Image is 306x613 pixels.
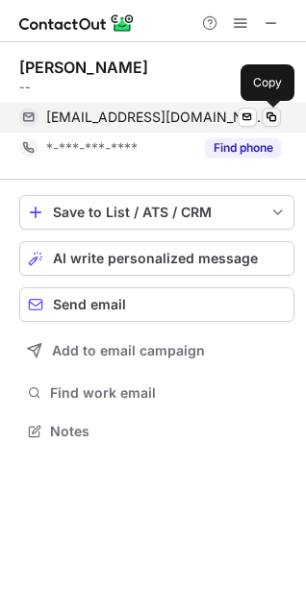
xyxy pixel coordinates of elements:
span: Send email [53,297,126,312]
div: [PERSON_NAME] [19,58,148,77]
img: ContactOut v5.3.10 [19,12,135,35]
button: Send email [19,287,294,322]
span: [EMAIL_ADDRESS][DOMAIN_NAME] [46,109,267,126]
div: -- [19,79,294,96]
span: Add to email campaign [52,343,205,358]
span: Notes [50,423,287,440]
div: Save to List / ATS / CRM [53,205,261,220]
span: Find work email [50,384,287,402]
button: Notes [19,418,294,445]
button: Add to email campaign [19,333,294,368]
button: Reveal Button [205,138,281,158]
button: Find work email [19,380,294,406]
span: AI write personalized message [53,251,258,266]
button: save-profile-one-click [19,195,294,230]
button: AI write personalized message [19,241,294,276]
